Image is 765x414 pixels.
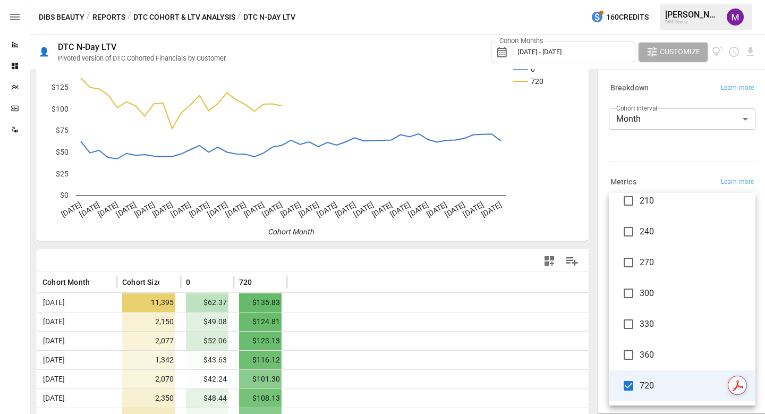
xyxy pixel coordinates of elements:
span: 360 [640,349,747,361]
span: 270 [640,256,747,269]
span: 330 [640,318,747,331]
span: 240 [640,225,747,238]
span: 210 [640,195,747,207]
span: 720 [640,379,747,392]
span: 300 [640,287,747,300]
